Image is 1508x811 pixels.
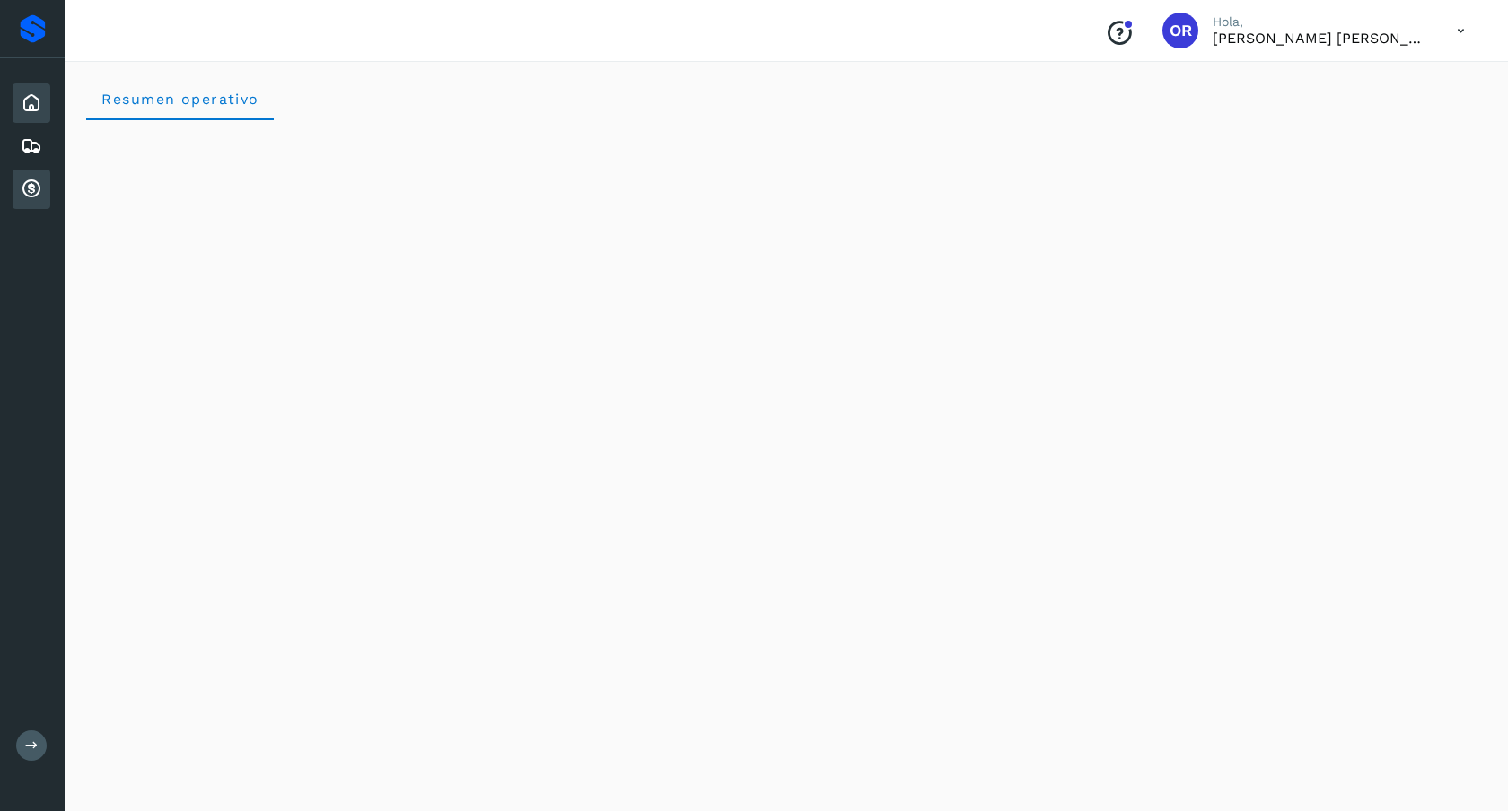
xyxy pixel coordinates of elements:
[101,91,259,108] span: Resumen operativo
[13,126,50,166] div: Embarques
[13,83,50,123] div: Inicio
[1213,14,1428,30] p: Hola,
[13,170,50,209] div: Cuentas por cobrar
[1213,30,1428,47] p: Oscar Ramirez Nava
